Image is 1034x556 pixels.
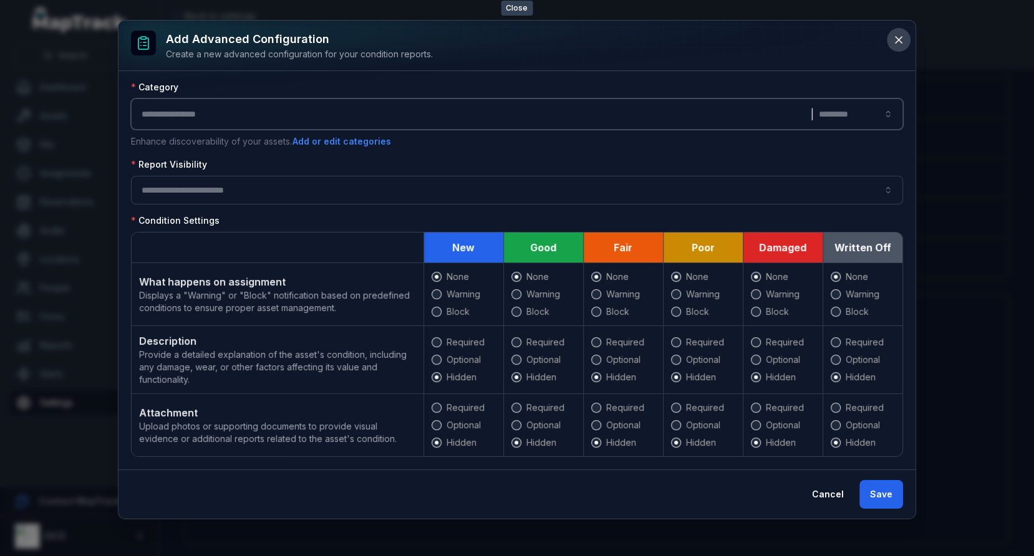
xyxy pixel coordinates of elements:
[766,288,800,300] label: Warning
[447,353,481,366] label: Optional
[686,419,720,431] label: Optional
[447,305,470,318] label: Block
[423,232,503,263] th: New
[131,81,178,93] label: Category
[606,436,636,449] label: Hidden
[447,371,476,383] label: Hidden
[447,271,469,283] label: None
[846,271,868,283] label: None
[292,135,392,148] button: Add or edit categories
[526,401,564,414] label: Required
[846,419,880,431] label: Optional
[846,305,869,318] label: Block
[526,436,556,449] label: Hidden
[606,271,629,283] label: None
[166,48,433,60] div: Create a new advanced configuration for your condition reports.
[166,31,433,48] h3: Add Advanced Configuration
[846,371,876,383] label: Hidden
[139,405,416,420] strong: Attachment
[526,336,564,348] label: Required
[606,288,640,300] label: Warning
[131,135,903,148] p: Enhance discoverability of your assets.
[503,232,583,263] th: Good
[131,214,220,227] label: Condition Settings
[846,401,884,414] label: Required
[766,371,796,383] label: Hidden
[766,419,800,431] label: Optional
[743,232,823,263] th: Damaged
[606,336,644,348] label: Required
[606,305,629,318] label: Block
[766,436,796,449] label: Hidden
[801,480,854,509] button: Cancel
[501,1,533,16] span: Close
[823,232,902,263] th: Written Off
[447,401,485,414] label: Required
[846,436,876,449] label: Hidden
[766,401,804,414] label: Required
[526,305,549,318] label: Block
[139,420,416,445] span: Upload photos or supporting documents to provide visual evidence or additional reports related to...
[131,98,903,130] button: |
[526,353,561,366] label: Optional
[447,436,476,449] label: Hidden
[686,288,720,300] label: Warning
[139,333,416,348] strong: Description
[606,401,644,414] label: Required
[686,436,716,449] label: Hidden
[447,288,480,300] label: Warning
[846,353,880,366] label: Optional
[686,401,724,414] label: Required
[139,289,416,314] span: Displays a "Warning" or "Block" notification based on predefined conditions to ensure proper asse...
[686,305,709,318] label: Block
[686,336,724,348] label: Required
[526,419,561,431] label: Optional
[606,371,636,383] label: Hidden
[766,305,789,318] label: Block
[139,274,416,289] strong: What happens on assignment
[606,353,640,366] label: Optional
[526,371,556,383] label: Hidden
[686,271,708,283] label: None
[447,336,485,348] label: Required
[846,288,879,300] label: Warning
[766,353,800,366] label: Optional
[139,348,416,386] span: Provide a detailed explanation of the asset's condition, including any damage, wear, or other fac...
[766,336,804,348] label: Required
[526,288,560,300] label: Warning
[526,271,549,283] label: None
[846,336,884,348] label: Required
[686,371,716,383] label: Hidden
[583,232,663,263] th: Fair
[686,353,720,366] label: Optional
[859,480,903,509] button: Save
[447,419,481,431] label: Optional
[606,419,640,431] label: Optional
[766,271,788,283] label: None
[131,158,207,171] label: Report Visibility
[663,232,743,263] th: Poor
